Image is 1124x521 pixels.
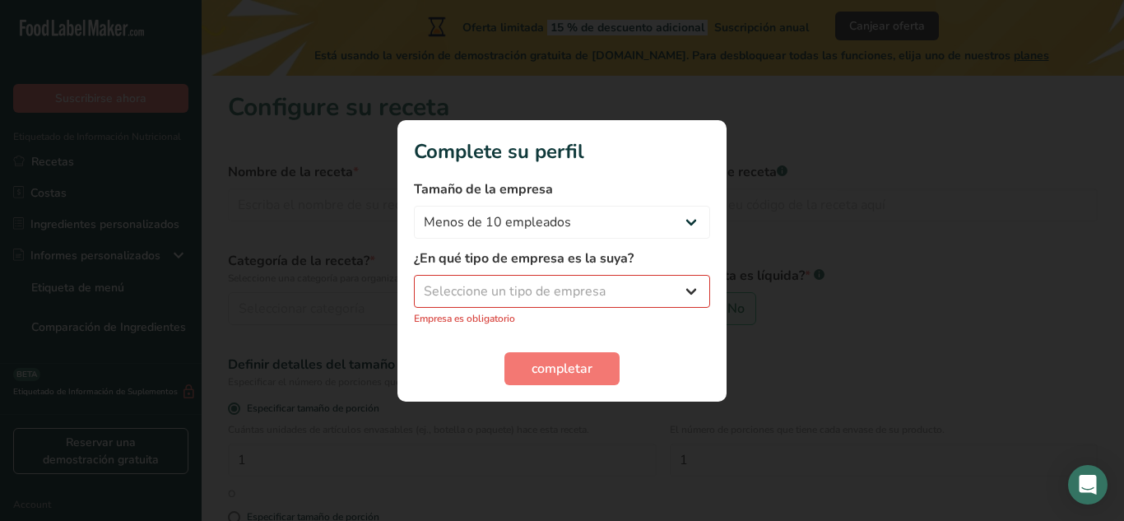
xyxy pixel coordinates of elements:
[504,352,620,385] button: completar
[414,137,710,166] h1: Complete su perfil
[414,249,710,268] label: ¿En qué tipo de empresa es la suya?
[1068,465,1108,505] div: Open Intercom Messenger
[414,311,710,326] p: Empresa es obligatorio
[532,359,592,379] span: completar
[414,179,710,199] label: Tamaño de la empresa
